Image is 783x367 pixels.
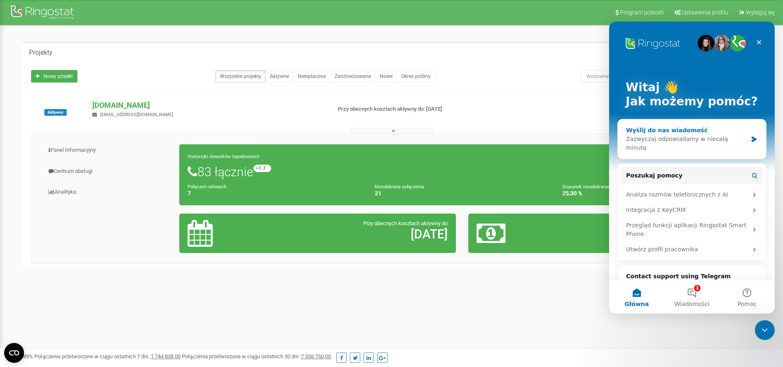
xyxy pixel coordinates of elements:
[363,220,448,226] span: Przy obecnych kosztach aktywny do
[375,184,424,190] small: Nieodebrane połączenia
[330,70,376,83] a: Zarchiwizowane
[609,22,775,314] iframe: Intercom live chat
[755,320,775,340] iframe: Intercom live chat
[38,140,180,160] a: Panel Informacyjny
[253,165,271,172] small: +3
[338,105,509,113] p: Przy obecnych kosztach aktywny do: [DATE]
[151,353,181,360] u: 1 744 838,00
[746,9,775,16] span: Wyloguj się
[568,227,737,241] h2: 174,57 €
[38,182,180,202] a: Analityka
[278,227,448,241] h2: [DATE]
[375,70,397,83] a: Nowe
[44,109,67,116] span: Aktywny
[562,190,737,197] h4: 25,30 %
[188,190,362,197] h4: 7
[182,353,331,360] span: Połączenia przetworzone w ciągu ostatnich 30 dni :
[581,70,699,83] input: Wyszukiwanie
[562,184,632,190] small: Stosunek nieodebranych połączeń
[293,70,330,83] a: Nieopłacone
[31,70,77,83] a: Nowy projekt
[301,353,331,360] u: 7 556 750,00
[29,49,53,56] h5: Projekty
[375,190,549,197] h4: 21
[4,343,24,363] button: Open CMP widget
[265,70,294,83] a: Aktywne
[34,353,181,360] span: Połączenia przetworzone w ciągu ostatnich 7 dni :
[100,112,173,117] span: [EMAIL_ADDRESS][DOMAIN_NAME]
[188,154,260,159] small: Statystyki dzwonków tygodniowych
[682,9,728,16] span: Ustawienia profilu
[188,184,226,190] small: Połączeń celowych
[92,100,324,111] p: [DOMAIN_NAME]
[620,9,664,16] span: Program poleceń
[397,70,435,83] a: Okres próbny
[38,161,180,182] a: Centrum obsługi
[215,70,266,83] a: Wszystkie projekty
[188,165,737,179] h1: 83 łącznie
